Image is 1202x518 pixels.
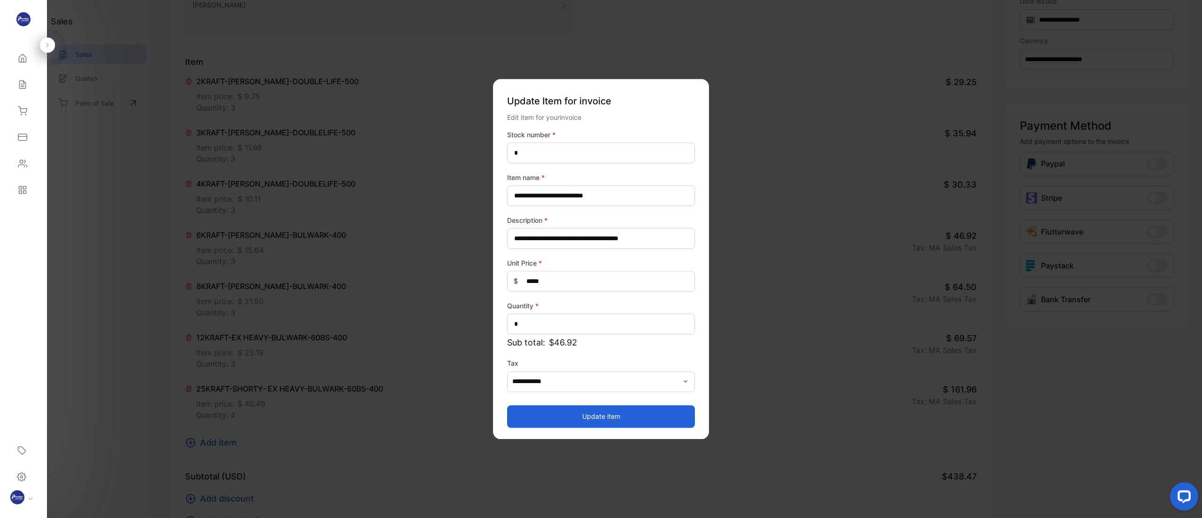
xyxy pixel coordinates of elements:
label: Item name [507,173,695,182]
span: $46.92 [549,336,577,349]
label: Unit Price [507,258,695,268]
img: profile [10,490,24,504]
label: Tax [507,358,695,368]
p: Sub total: [507,336,695,349]
img: logo [16,12,31,26]
button: Update item [507,405,695,428]
iframe: LiveChat chat widget [1163,479,1202,518]
span: $ [514,276,518,286]
label: Stock number [507,130,695,140]
p: Update Item for invoice [507,90,695,112]
label: Description [507,215,695,225]
span: Edit item for your invoice [507,113,581,121]
label: Quantity [507,301,695,311]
